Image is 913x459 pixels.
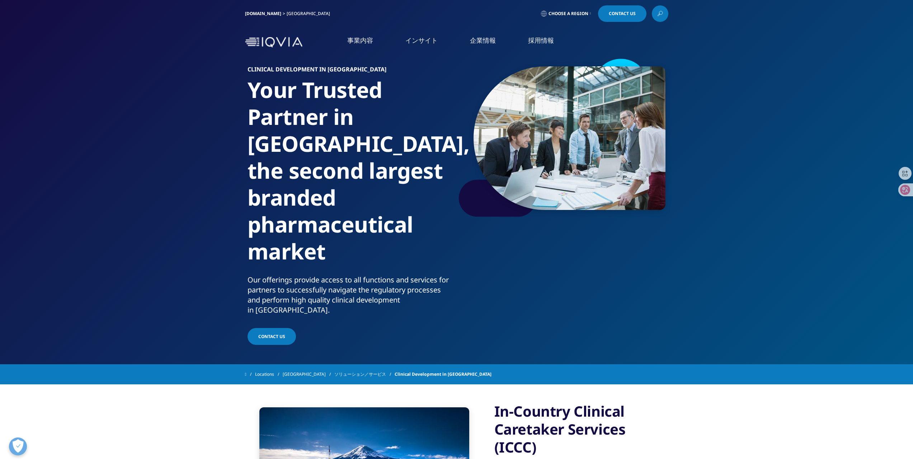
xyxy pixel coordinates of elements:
a: Locations [255,368,283,381]
a: 事業内容 [347,36,373,45]
a: [DOMAIN_NAME] [245,10,281,17]
button: 優先設定センターを開く [9,437,27,455]
a: Contact Us [248,328,296,345]
img: 059_standing-meeting.jpg [474,66,665,210]
div: Our offerings provide access to all functions and services for partners to successfully navigate ... [248,275,454,315]
a: 企業情報 [470,36,496,45]
h1: Your Trusted Partner in [GEOGRAPHIC_DATA], the second largest branded pharmaceutical market [248,76,454,275]
span: Clinical Development in [GEOGRAPHIC_DATA] [395,368,491,381]
span: Contact Us [609,11,636,16]
a: Contact Us [598,5,646,22]
a: インサイト [405,36,438,45]
span: Choose a Region [549,11,588,17]
a: ソリューション／サービス [334,368,395,381]
span: Contact Us [258,333,285,339]
h6: Clinical Development in [GEOGRAPHIC_DATA] [248,66,454,76]
a: [GEOGRAPHIC_DATA] [283,368,334,381]
div: [GEOGRAPHIC_DATA] [287,11,333,17]
h3: In-Country Clinical Caretaker Services (ICCC) [494,402,668,456]
a: 採用情報 [528,36,554,45]
nav: Primary [305,25,668,59]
